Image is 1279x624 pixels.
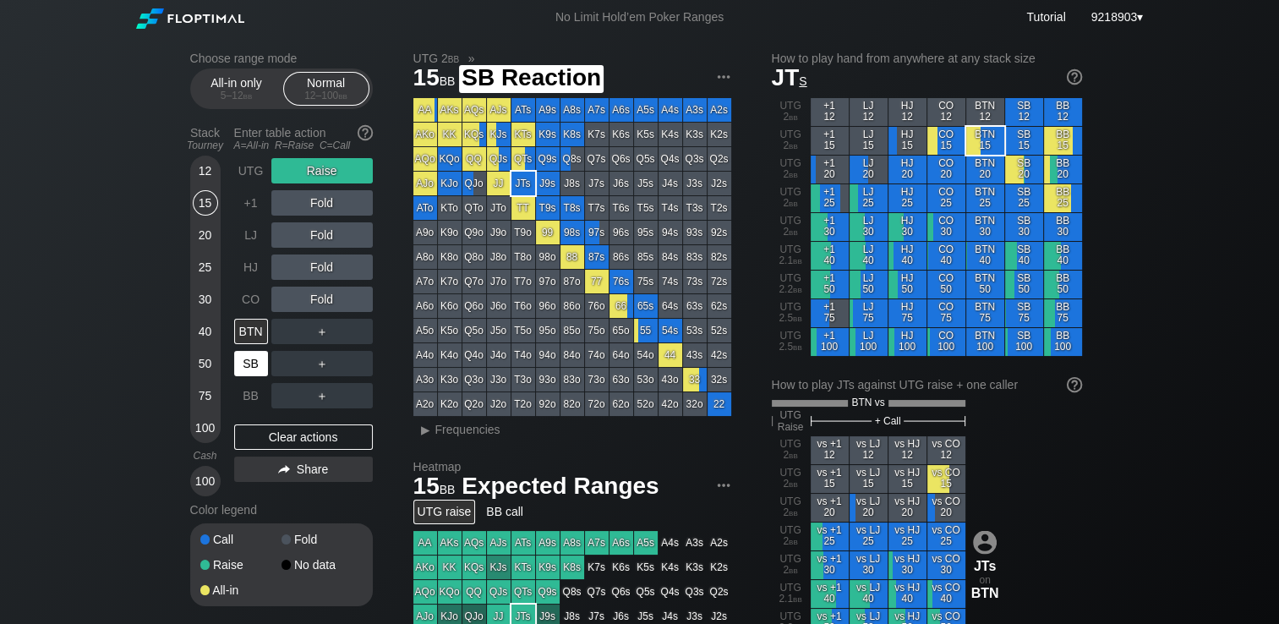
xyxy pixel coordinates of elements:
div: K7o [438,270,462,293]
div: KTs [511,123,535,146]
div: T5o [511,319,535,342]
div: HJ 30 [888,213,926,241]
div: 52s [708,319,731,342]
div: A9o [413,221,437,244]
div: ＋ [271,351,373,376]
div: No Limit Hold’em Poker Ranges [530,10,749,28]
div: All-in only [198,73,276,105]
div: Q9s [536,147,560,171]
div: T8s [560,196,584,220]
div: LJ 75 [850,299,888,327]
div: 20 [193,222,218,248]
div: K4s [659,123,682,146]
div: +1 20 [811,156,849,183]
div: T9s [536,196,560,220]
div: BB 15 [1044,127,1082,155]
div: 99 [536,221,560,244]
div: SB 100 [1005,328,1043,356]
div: ▾ [1087,8,1145,26]
span: bb [793,341,802,353]
div: HJ 25 [888,184,926,212]
span: bb [789,111,798,123]
div: 96o [536,294,560,318]
div: BB 75 [1044,299,1082,327]
div: QTo [462,196,486,220]
div: 65o [609,319,633,342]
div: 30 [193,287,218,312]
div: CO 50 [927,271,965,298]
div: Q7o [462,270,486,293]
div: 93o [536,368,560,391]
div: CO 30 [927,213,965,241]
div: 88 [560,245,584,269]
div: 63o [609,368,633,391]
div: T7o [511,270,535,293]
div: 65s [634,294,658,318]
div: CO 40 [927,242,965,270]
div: J2s [708,172,731,195]
div: 54o [634,343,658,367]
div: BB 30 [1044,213,1082,241]
div: K9o [438,221,462,244]
div: LJ 50 [850,271,888,298]
div: 32s [708,368,731,391]
div: T7s [585,196,609,220]
div: HJ 20 [888,156,926,183]
span: 15 [411,65,458,93]
div: A6s [609,98,633,122]
div: A4o [413,343,437,367]
div: BB [234,383,268,408]
div: K5s [634,123,658,146]
div: 85o [560,319,584,342]
div: 53s [683,319,707,342]
div: AA [413,98,437,122]
div: J8s [560,172,584,195]
div: +1 75 [811,299,849,327]
div: Q9o [462,221,486,244]
div: +1 [234,190,268,216]
div: 42s [708,343,731,367]
div: ATs [511,98,535,122]
div: 50 [193,351,218,376]
div: 83s [683,245,707,269]
div: T8o [511,245,535,269]
div: K8s [560,123,584,146]
div: A8o [413,245,437,269]
div: LJ 20 [850,156,888,183]
div: 92s [708,221,731,244]
div: UTG [234,158,268,183]
div: +1 40 [811,242,849,270]
div: 12 – 100 [291,90,362,101]
div: 93s [683,221,707,244]
div: 98o [536,245,560,269]
div: 33 [683,368,707,391]
div: UTG 2 [772,184,810,212]
div: AJo [413,172,437,195]
div: 75o [585,319,609,342]
div: KJo [438,172,462,195]
div: J3s [683,172,707,195]
div: 64o [609,343,633,367]
h2: Choose range mode [190,52,373,65]
div: 63s [683,294,707,318]
div: BTN 15 [966,127,1004,155]
div: A4s [659,98,682,122]
div: 73o [585,368,609,391]
div: 40 [193,319,218,344]
a: Tutorial [1026,10,1065,24]
span: s [799,70,806,89]
span: 9218903 [1091,10,1138,24]
div: SB 50 [1005,271,1043,298]
div: Q3s [683,147,707,171]
div: Q8o [462,245,486,269]
div: CO 25 [927,184,965,212]
div: A7o [413,270,437,293]
div: No data [281,559,363,571]
div: Q4o [462,343,486,367]
div: BB 100 [1044,328,1082,356]
div: Call [200,534,281,545]
div: 66 [609,294,633,318]
div: JTs [511,172,535,195]
span: bb [789,226,798,238]
div: QTs [511,147,535,171]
